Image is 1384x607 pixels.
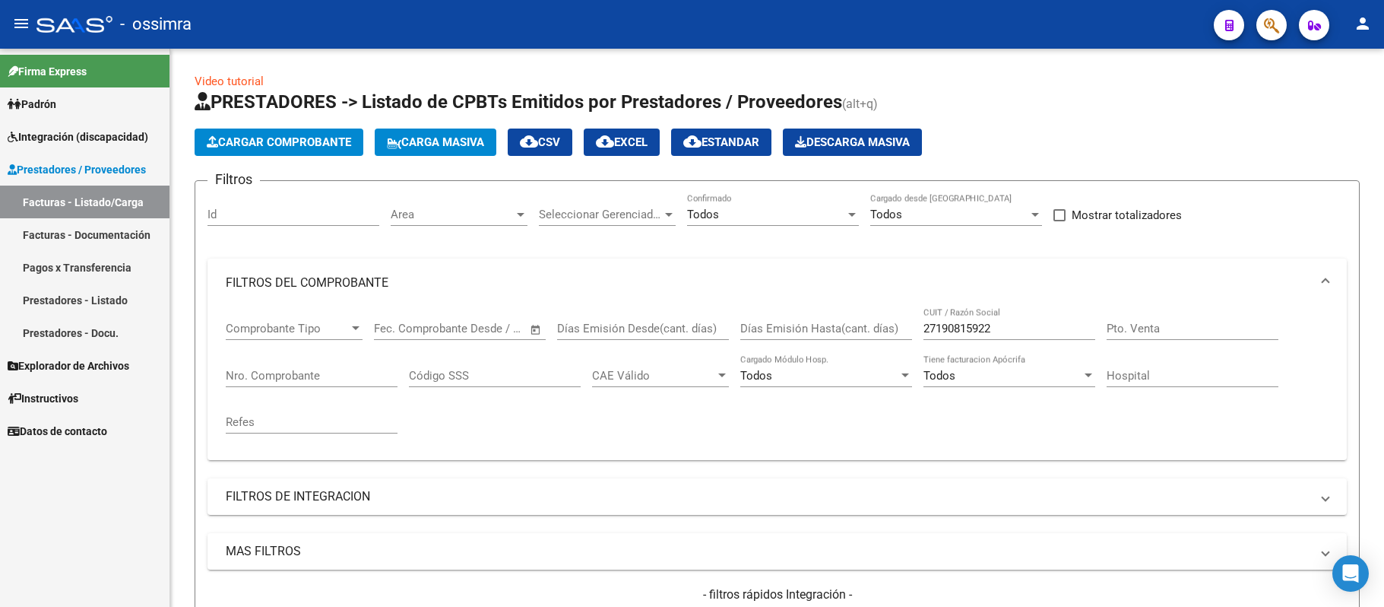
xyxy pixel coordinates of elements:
[375,129,496,156] button: Carga Masiva
[1072,206,1182,224] span: Mostrar totalizadores
[8,390,78,407] span: Instructivos
[207,478,1347,515] mat-expansion-panel-header: FILTROS DE INTEGRACION
[870,208,902,221] span: Todos
[120,8,192,41] span: - ossimra
[1354,14,1372,33] mat-icon: person
[508,129,572,156] button: CSV
[226,275,1310,291] mat-panel-title: FILTROS DEL COMPROBANTE
[8,423,107,440] span: Datos de contacto
[740,369,772,383] span: Todos
[226,322,349,335] span: Comprobante Tipo
[923,369,955,383] span: Todos
[527,321,545,338] button: Open calendar
[226,543,1310,560] mat-panel-title: MAS FILTROS
[207,259,1347,307] mat-expansion-panel-header: FILTROS DEL COMPROBANTE
[12,14,30,33] mat-icon: menu
[1332,555,1369,592] div: Open Intercom Messenger
[8,161,146,178] span: Prestadores / Proveedores
[539,208,662,221] span: Seleccionar Gerenciador
[520,135,560,149] span: CSV
[795,135,910,149] span: Descarga Masiva
[374,322,423,335] input: Start date
[207,169,260,190] h3: Filtros
[842,97,878,111] span: (alt+q)
[8,96,56,113] span: Padrón
[8,129,148,145] span: Integración (discapacidad)
[783,129,922,156] button: Descarga Masiva
[391,208,514,221] span: Area
[596,132,614,151] mat-icon: cloud_download
[671,129,771,156] button: Estandar
[437,322,511,335] input: End date
[8,63,87,80] span: Firma Express
[683,132,702,151] mat-icon: cloud_download
[195,91,842,113] span: PRESTADORES -> Listado de CPBTs Emitidos por Prestadores / Proveedores
[520,132,538,151] mat-icon: cloud_download
[226,488,1310,505] mat-panel-title: FILTROS DE INTEGRACION
[592,369,715,383] span: CAE Válido
[207,307,1347,460] div: FILTROS DEL COMPROBANTE
[584,129,660,156] button: EXCEL
[195,75,264,88] a: Video tutorial
[195,129,363,156] button: Cargar Comprobante
[783,129,922,156] app-download-masive: Descarga masiva de comprobantes (adjuntos)
[683,135,759,149] span: Estandar
[687,208,719,221] span: Todos
[207,533,1347,570] mat-expansion-panel-header: MAS FILTROS
[207,586,1347,603] h4: - filtros rápidos Integración -
[8,358,129,374] span: Explorador de Archivos
[387,135,484,149] span: Carga Masiva
[596,135,648,149] span: EXCEL
[207,135,351,149] span: Cargar Comprobante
